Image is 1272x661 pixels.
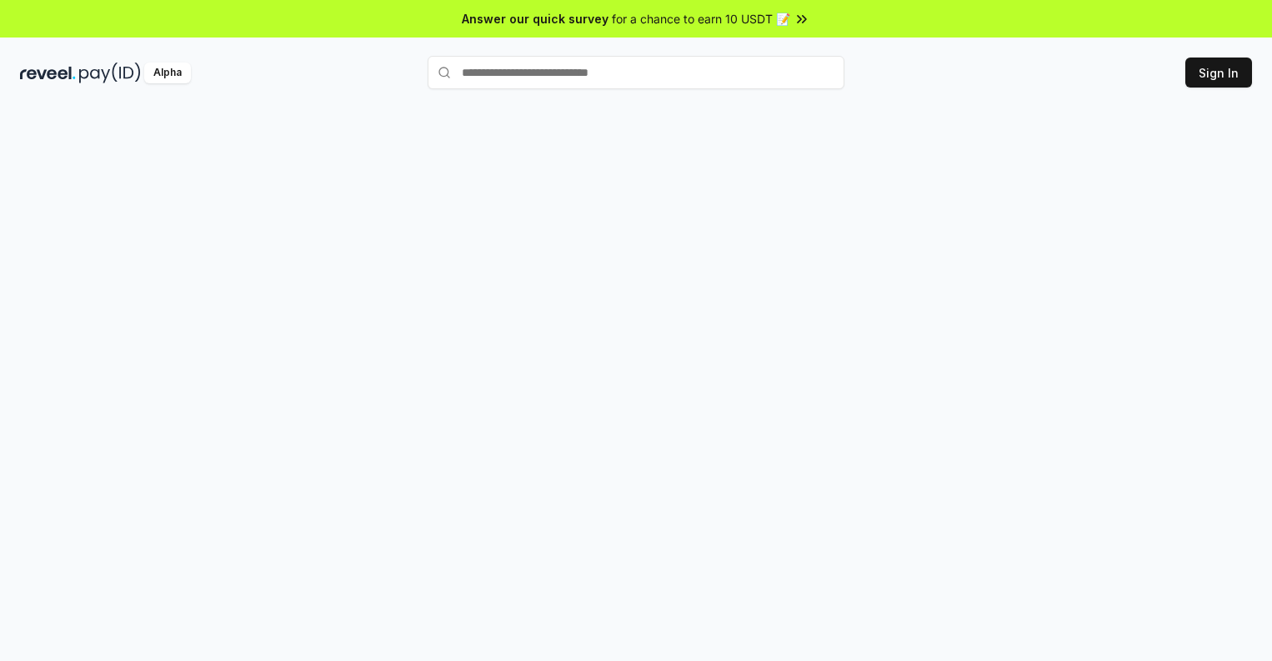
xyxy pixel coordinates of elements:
[1185,58,1252,88] button: Sign In
[612,10,790,28] span: for a chance to earn 10 USDT 📝
[462,10,608,28] span: Answer our quick survey
[79,63,141,83] img: pay_id
[144,63,191,83] div: Alpha
[20,63,76,83] img: reveel_dark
